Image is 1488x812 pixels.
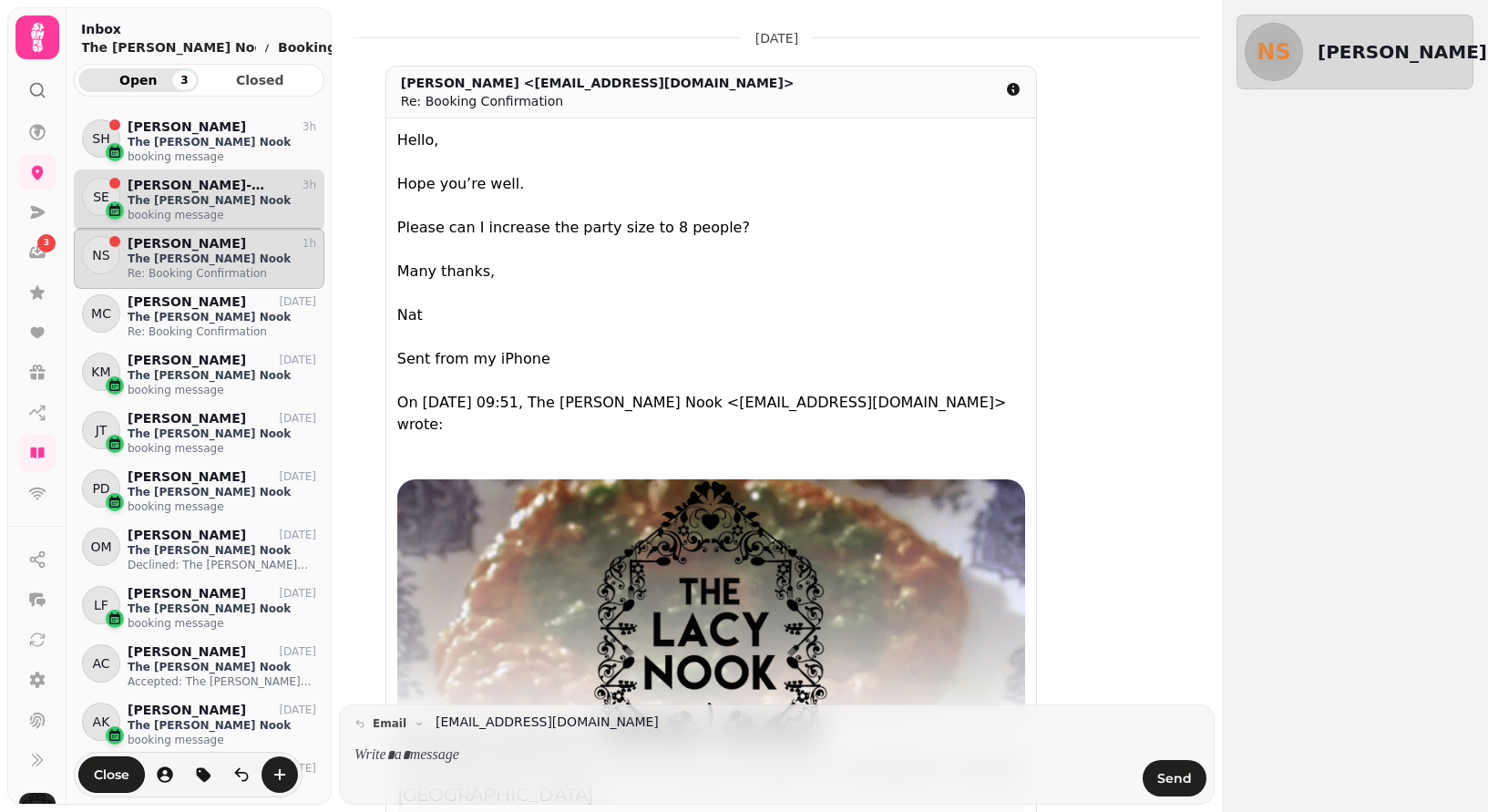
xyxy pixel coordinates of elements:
div: [PERSON_NAME] <[EMAIL_ADDRESS][DOMAIN_NAME]> [401,74,795,92]
p: booking message [128,383,316,397]
p: [PERSON_NAME]-[PERSON_NAME] [128,178,269,193]
button: Open3 [78,68,199,92]
p: booking message [128,616,316,631]
p: [DATE] [279,644,316,659]
a: 3 [19,234,56,271]
span: NS [92,246,109,264]
div: Sent from my iPhone [397,348,1025,370]
p: The [PERSON_NAME] Nook [128,193,316,208]
div: 3 [172,70,196,90]
img: brand logo [594,481,827,750]
p: booking message [128,149,316,164]
p: booking message [128,499,316,514]
p: 3h [303,119,316,134]
div: Hope you’re well. [397,173,1025,195]
button: Bookings [278,38,358,57]
p: [PERSON_NAME] [128,411,246,427]
p: The [PERSON_NAME] Nook [128,485,316,499]
span: Closed [215,74,306,87]
p: Declined: The [PERSON_NAME] Nook | Booking for [PERSON_NAME] @ [DATE] 6:45pm - 8:15pm (BST) ([EMA... [128,558,316,572]
p: [PERSON_NAME] [128,236,246,252]
h2: [PERSON_NAME] [1318,39,1487,65]
p: [PERSON_NAME] [128,353,246,368]
blockquote: On [DATE] 09:51, The [PERSON_NAME] Nook <[EMAIL_ADDRESS][DOMAIN_NAME]> wrote: [397,392,1025,457]
p: booking message [128,208,316,222]
nav: breadcrumb [81,38,358,57]
div: Re: Booking Confirmation [401,92,795,110]
p: [PERSON_NAME] [128,703,246,718]
div: Many thanks, [397,261,1025,283]
button: Close [78,756,145,793]
span: Close [94,768,129,781]
p: The [PERSON_NAME] Nook [128,252,316,266]
p: 3h [303,178,316,192]
p: 1h [303,236,316,251]
p: The [PERSON_NAME] Nook [128,135,316,149]
span: PD [92,479,109,498]
p: The [PERSON_NAME] Nook [128,718,316,733]
span: Send [1157,772,1192,785]
span: MC [91,304,111,323]
span: Open [93,74,184,87]
span: OM [90,538,111,556]
p: [DATE] [279,528,316,542]
span: SE [93,188,109,206]
span: LF [94,596,108,614]
p: [DATE] [279,586,316,601]
p: [DATE] [279,353,316,367]
button: tag-thread [185,756,221,793]
div: Nat [397,304,1025,326]
p: [DATE] [755,29,798,47]
p: Re: Booking Confirmation [128,266,316,281]
span: NS [1257,41,1290,63]
p: The [PERSON_NAME] Nook [128,368,316,383]
p: Accepted: The [PERSON_NAME] Nook | Booking for Ailis @ [DATE] 18:00 - 19:30 (BST) ([EMAIL_ADDRESS... [128,674,316,689]
p: [DATE] [279,294,316,309]
button: Send [1143,760,1206,797]
p: [PERSON_NAME] [128,469,246,485]
a: [EMAIL_ADDRESS][DOMAIN_NAME] [436,713,659,732]
span: JT [96,421,108,439]
p: [PERSON_NAME] [128,644,246,660]
p: The [PERSON_NAME] Nook [128,427,316,441]
div: grid [74,111,324,797]
p: booking message [128,733,316,747]
p: The [PERSON_NAME] Nook [81,38,256,57]
button: Closed [200,68,321,92]
h2: Inbox [81,20,358,38]
p: [PERSON_NAME] [128,528,246,543]
p: The [PERSON_NAME] Nook [128,543,316,558]
p: booking message [128,441,316,456]
span: SH [92,129,109,148]
span: KM [91,363,110,381]
span: 3 [44,237,49,250]
div: Please can I increase the party size to 8 people? [397,217,1025,239]
button: is-read [223,756,260,793]
p: [DATE] [279,411,316,426]
p: [DATE] [279,469,316,484]
p: [PERSON_NAME] [128,294,246,310]
span: AK [93,713,110,731]
p: [PERSON_NAME] [128,586,246,601]
p: [DATE] [279,703,316,717]
p: The [PERSON_NAME] Nook [128,601,316,616]
p: Re: Booking Confirmation [128,324,316,339]
p: The [PERSON_NAME] Nook [128,310,316,324]
button: create-convo [262,756,298,793]
p: The [PERSON_NAME] Nook [128,660,316,674]
button: detail [998,74,1029,105]
button: email [347,713,432,735]
p: [PERSON_NAME] [128,119,246,135]
span: AC [92,654,109,673]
